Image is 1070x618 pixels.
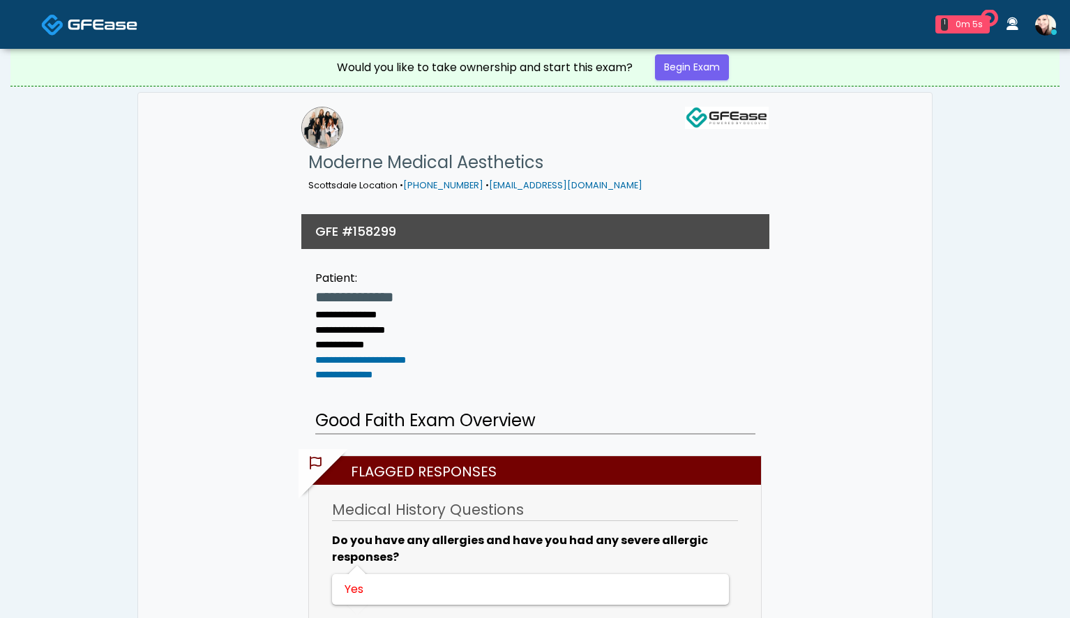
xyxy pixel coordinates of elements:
[685,107,769,129] img: GFEase Logo
[400,179,403,191] span: •
[345,581,714,598] div: Yes
[337,59,633,76] div: Would you like to take ownership and start this exam?
[301,107,343,149] img: Moderne Medical Aesthetics
[68,17,137,31] img: Docovia
[308,179,642,191] small: Scottsdale Location
[927,10,998,39] a: 1 0m 5s
[41,1,137,47] a: Docovia
[332,499,738,521] h3: Medical History Questions
[315,223,396,240] h3: GFE #158299
[41,13,64,36] img: Docovia
[403,179,483,191] a: [PHONE_NUMBER]
[489,179,642,191] a: [EMAIL_ADDRESS][DOMAIN_NAME]
[315,270,406,287] div: Patient:
[941,18,948,31] div: 1
[316,456,761,485] h2: Flagged Responses
[954,18,984,31] div: 0m 5s
[485,179,489,191] span: •
[332,532,708,565] b: Do you have any allergies and have you had any severe allergic responses?
[655,54,729,80] a: Begin Exam
[315,408,755,435] h2: Good Faith Exam Overview
[1035,15,1056,36] img: Cynthia Petersen
[308,149,642,176] h1: Moderne Medical Aesthetics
